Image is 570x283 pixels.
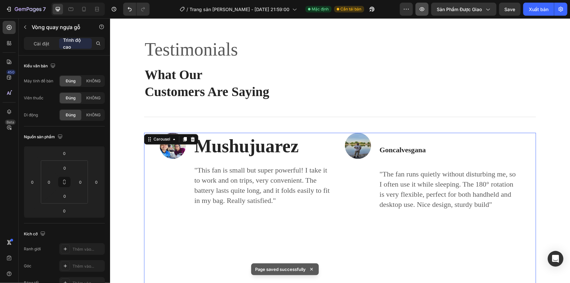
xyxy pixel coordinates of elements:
div: Mở Intercom Messenger [548,251,563,267]
input: 0 [27,177,37,187]
font: Kiểu văn bản [24,63,48,68]
font: Trình độ cao [63,37,81,50]
strong: Goncalvesgana [269,127,316,136]
font: 7 [43,6,46,12]
font: Vòng quay ngựa gỗ [32,24,80,30]
input: 0px [75,177,85,187]
font: / [187,7,188,12]
font: Xuất bản [529,7,548,12]
input: 0px [58,191,71,201]
p: Page saved successfully [255,266,306,273]
input: 0 [91,177,101,187]
font: Cài đặt [34,41,49,46]
font: Máy tính để bàn [24,78,53,83]
p: Vòng quay ngựa gỗ [32,23,87,31]
font: Thêm vào... [73,247,94,252]
div: Hoàn tác/Làm lại [123,3,150,16]
font: Nguồn sản phẩm [24,134,55,139]
font: Mặc định [312,7,329,11]
font: Sản phẩm được giao [437,7,482,12]
button: Sản phẩm được giao [431,3,497,16]
img: Alt Image [235,114,261,141]
p: "The fan runs quietly without disturbing me, so I often use it while sleeping. The 180° rotation ... [269,151,410,191]
font: Góc [24,263,31,268]
button: Xuất bản [523,3,554,16]
font: Kích cỡ [24,231,38,236]
input: 0px [58,163,71,173]
font: Thêm vào... [73,264,94,269]
button: 7 [3,3,49,16]
font: Trang sản [PERSON_NAME] - [DATE] 21:59:00 [190,7,290,12]
font: 450 [8,70,14,75]
font: Đúng [66,78,75,83]
font: Beta [7,120,14,125]
iframe: Khu vực thiết kế [110,18,570,283]
font: Ranh giới [24,246,41,251]
input: 0 [58,148,71,158]
input: 0px [44,177,54,187]
font: Cần tái bản [341,7,362,11]
div: Carousel [42,118,61,124]
button: Save [499,3,521,16]
font: Viên thuốc [24,95,43,100]
font: Di động [24,112,38,117]
font: Đúng [66,112,75,117]
font: KHÔNG [86,78,101,83]
font: Đúng [66,95,75,100]
font: KHÔNG [86,112,101,117]
input: 0 [58,206,71,216]
font: KHÔNG [86,95,101,100]
span: Save [505,7,515,12]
